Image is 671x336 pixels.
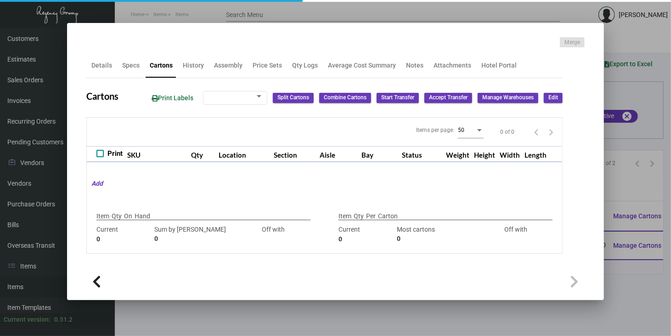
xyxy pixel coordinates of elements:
button: Print Labels [144,89,201,106]
mat-select: Items per page: [458,126,484,134]
button: Merge [560,37,585,47]
th: Bay [359,146,400,162]
span: 50 [458,127,464,133]
button: Manage Warehouses [478,93,538,103]
div: Details [91,61,112,70]
div: Current version: [4,315,51,325]
div: Attachments [434,61,471,70]
div: Off with [489,225,542,244]
p: Carton [378,211,398,221]
button: Start Transfer [377,93,419,103]
span: Manage Warehouses [482,94,534,102]
div: Average Cost Summary [328,61,396,70]
span: Start Transfer [381,94,414,102]
button: Accept Transfer [424,93,472,103]
th: Aisle [317,146,359,162]
th: SKU [125,146,189,162]
div: Cartons [150,61,173,70]
button: Edit [544,93,563,103]
span: Print [107,148,123,159]
span: Edit [548,94,558,102]
button: Next page [544,125,558,139]
div: 0.51.2 [54,315,73,325]
span: Combine Cartons [324,94,367,102]
h2: History [86,265,117,276]
th: Section [271,146,317,162]
div: Specs [122,61,140,70]
div: Qty Logs [292,61,318,70]
div: Price Sets [253,61,282,70]
p: Qty [112,211,122,221]
th: Location [216,146,271,162]
th: Qty [189,146,216,162]
button: Combine Cartons [319,93,371,103]
div: Notes [406,61,423,70]
button: Previous page [529,125,544,139]
p: Item [338,211,351,221]
div: Sum by [PERSON_NAME] [154,225,242,244]
mat-hint: Add [87,179,103,188]
button: Split Cartons [273,93,314,103]
span: Print Labels [152,94,193,102]
div: History [183,61,204,70]
div: Current [96,225,150,244]
th: Width [497,146,522,162]
div: Hotel Portal [481,61,517,70]
div: 0 of 0 [500,128,514,136]
th: Height [472,146,497,162]
span: Merge [564,39,580,46]
p: Hand [135,211,150,221]
div: Items per page: [416,126,454,134]
div: Off with [247,225,300,244]
span: Accept Transfer [429,94,468,102]
th: Status [400,146,444,162]
p: Item [96,211,109,221]
div: Assembly [214,61,242,70]
div: Most cartons [397,225,485,244]
p: Per [366,211,376,221]
p: Qty [354,211,364,221]
th: Length [522,146,549,162]
p: On [124,211,132,221]
div: Current [338,225,392,244]
h2: Cartons [86,91,118,102]
span: Split Cartons [277,94,309,102]
th: Weight [444,146,472,162]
